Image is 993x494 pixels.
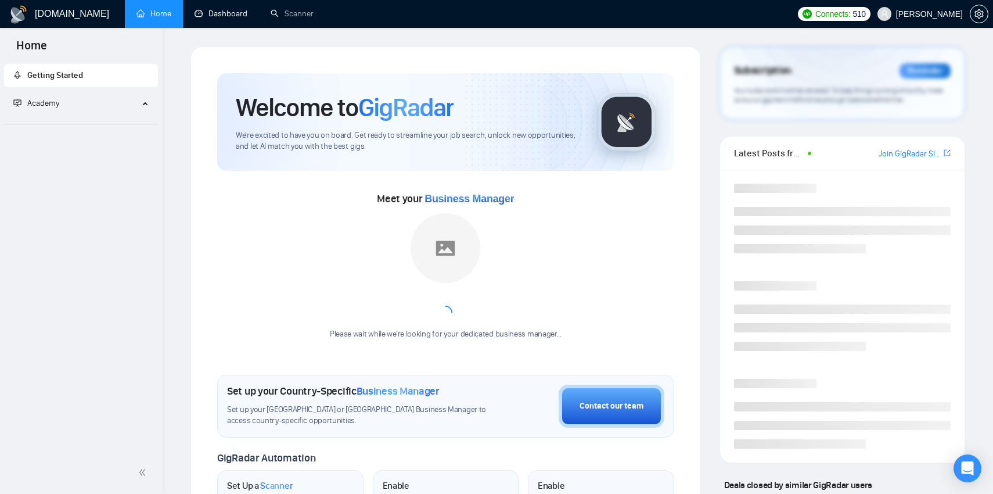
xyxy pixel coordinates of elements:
span: Latest Posts from the GigRadar Community [734,146,804,160]
span: Getting Started [27,70,83,80]
span: Academy [13,98,59,108]
h1: Set Up a [227,480,293,492]
a: export [944,148,951,159]
img: upwork-logo.png [803,9,812,19]
div: Please wait while we're looking for your dedicated business manager... [323,329,569,340]
span: Business Manager [424,193,514,205]
a: setting [970,9,988,19]
div: Contact our team [580,400,643,413]
span: Connects: [815,8,850,20]
a: dashboardDashboard [195,9,247,19]
h1: Set up your Country-Specific [227,385,440,398]
div: Reminder [900,63,951,78]
div: Open Intercom Messenger [954,454,981,482]
span: Business Manager [357,385,440,398]
span: Your subscription will be renewed. To keep things running smoothly, make sure your payment method... [734,86,943,105]
img: placeholder.png [411,213,480,283]
span: rocket [13,71,21,79]
a: homeHome [136,9,171,19]
span: Subscription [734,61,791,81]
span: export [944,148,951,157]
li: Academy Homepage [4,120,158,127]
span: Home [7,37,56,62]
span: Meet your [377,192,514,205]
button: Contact our team [559,385,664,428]
span: loading [438,306,452,320]
span: double-left [138,467,150,478]
li: Getting Started [4,64,158,87]
img: gigradar-logo.png [598,93,656,151]
button: setting [970,5,988,23]
span: GigRadar Automation [217,452,315,464]
span: GigRadar [358,92,454,123]
a: Join GigRadar Slack Community [879,148,941,160]
span: 510 [852,8,865,20]
span: Set up your [GEOGRAPHIC_DATA] or [GEOGRAPHIC_DATA] Business Manager to access country-specific op... [227,404,490,427]
span: Academy [27,98,59,108]
span: fund-projection-screen [13,99,21,107]
span: user [880,10,888,18]
span: Scanner [260,480,293,492]
a: searchScanner [271,9,314,19]
img: logo [9,5,28,24]
span: We're excited to have you on board. Get ready to streamline your job search, unlock new opportuni... [236,130,579,152]
h1: Welcome to [236,92,454,123]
